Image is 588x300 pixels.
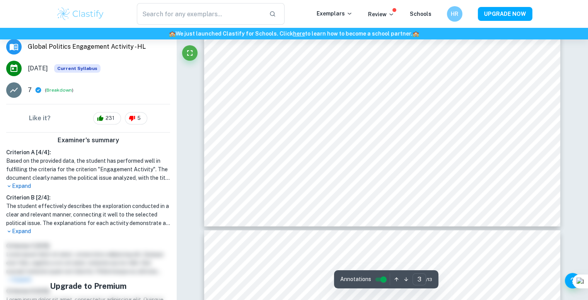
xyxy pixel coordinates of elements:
span: 5 [133,114,145,122]
button: HR [447,6,462,22]
div: 231 [93,112,121,124]
span: Global Politics Engagement Activity - HL [28,42,170,51]
div: This exemplar is based on the current syllabus. Feel free to refer to it for inspiration/ideas wh... [54,64,101,73]
h6: Examiner's summary [3,136,173,145]
h6: Like it? [29,114,51,123]
h5: Upgrade to Premium [34,280,142,292]
h1: Based on the provided data, the student has performed well in fulfilling the criteria for the cri... [6,157,170,182]
p: Expand [6,227,170,235]
span: [DATE] [28,64,48,73]
span: 231 [101,114,119,122]
a: Schools [410,11,431,17]
p: Expand [6,182,170,190]
p: Review [368,10,394,19]
p: 7 [28,85,32,95]
img: Clastify logo [56,6,105,22]
button: UPGRADE NOW [478,7,532,21]
span: Annotations [340,275,371,283]
span: 🏫 [169,31,176,37]
button: Breakdown [46,87,72,94]
span: / 13 [426,276,432,283]
button: Fullscreen [182,45,198,61]
div: 5 [125,112,147,124]
h6: We just launched Clastify for Schools. Click to learn how to become a school partner. [2,29,586,38]
input: Search for any exemplars... [137,3,263,25]
span: Current Syllabus [54,64,101,73]
h6: HR [450,10,459,18]
span: ( ) [45,87,73,94]
span: 🏫 [412,31,419,37]
button: Help and Feedback [565,273,580,288]
h6: Criterion B [ 2 / 4 ]: [6,193,170,202]
h1: The student effectively describes the exploration conducted in a clear and relevant manner, conne... [6,202,170,227]
a: here [293,31,305,37]
h6: Criterion A [ 4 / 4 ]: [6,148,170,157]
p: Exemplars [317,9,353,18]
